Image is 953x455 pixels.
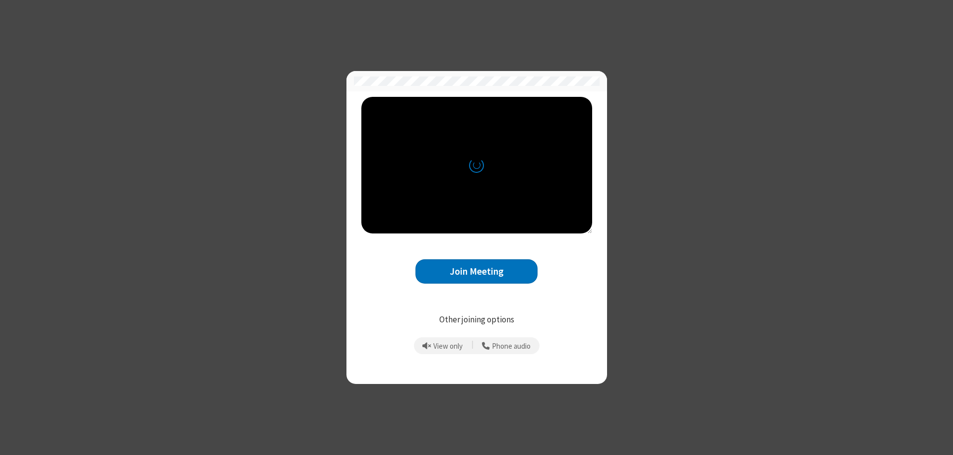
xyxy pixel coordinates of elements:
button: Use your phone for mic and speaker while you view the meeting on this device. [478,337,535,354]
span: View only [433,342,463,351]
span: | [472,339,474,353]
button: Join Meeting [415,259,538,284]
button: Prevent echo when there is already an active mic and speaker in the room. [419,337,467,354]
span: Phone audio [492,342,531,351]
p: Other joining options [361,313,592,326]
